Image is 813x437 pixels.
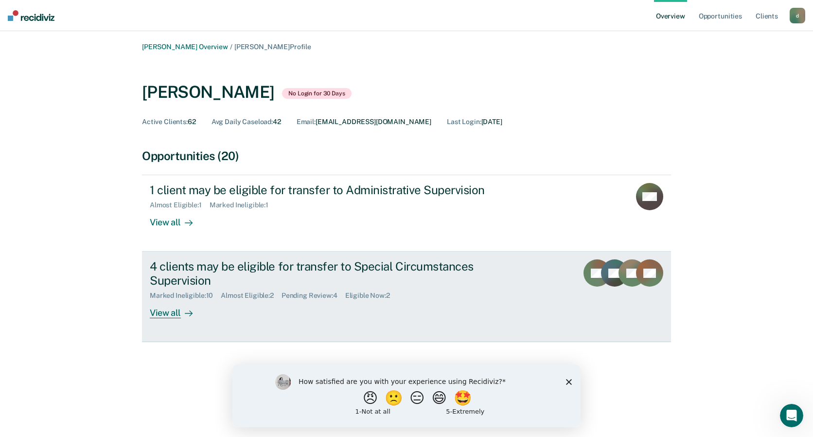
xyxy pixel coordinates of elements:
div: Pending Review : 4 [282,291,345,300]
div: Almost Eligible : 1 [150,201,210,209]
div: Marked Ineligible : 1 [210,201,276,209]
img: Recidiviz [8,10,54,21]
div: Opportunities (20) [142,149,671,163]
div: [EMAIL_ADDRESS][DOMAIN_NAME] [297,118,431,126]
span: / [228,43,234,51]
button: d [790,8,805,23]
div: 42 [212,118,281,126]
div: [DATE] [447,118,502,126]
a: [PERSON_NAME] Overview [142,43,228,51]
span: Active Clients : [142,118,188,126]
div: 4 clients may be eligible for transfer to Special Circumstances Supervision [150,259,491,288]
div: View all [150,300,204,319]
span: Avg Daily Caseload : [212,118,273,126]
div: Almost Eligible : 2 [221,291,282,300]
span: Email : [297,118,316,126]
iframe: Intercom live chat [780,404,803,427]
div: Marked Ineligible : 10 [150,291,221,300]
div: View all [150,209,204,228]
div: [PERSON_NAME] [142,82,274,102]
iframe: Survey by Kim from Recidiviz [232,364,581,427]
span: Last Login : [447,118,481,126]
a: 4 clients may be eligible for transfer to Special Circumstances SupervisionMarked Ineligible:10Al... [142,252,671,342]
span: [PERSON_NAME] Profile [234,43,311,51]
div: 1 client may be eligible for transfer to Administrative Supervision [150,183,491,197]
div: Eligible Now : 2 [345,291,398,300]
span: No Login for 30 Days [282,88,352,99]
div: 62 [142,118,196,126]
a: 1 client may be eligible for transfer to Administrative SupervisionAlmost Eligible:1Marked Inelig... [142,175,671,252]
